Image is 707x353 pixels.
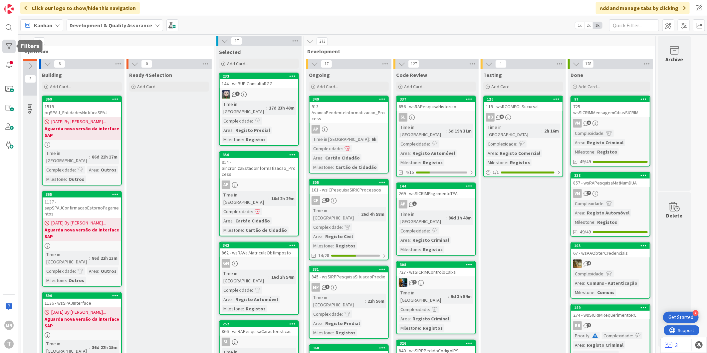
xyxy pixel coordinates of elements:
div: Registo Criminal [585,139,625,146]
div: 144269 - wsSICRIMPagamentoTPA [397,183,475,198]
div: 26d 4h 58m [359,210,386,218]
div: 97 [571,96,650,102]
div: Complexidade [399,227,429,234]
span: : [365,297,366,305]
span: : [594,218,595,226]
a: 3691519 - prjSPAJ_EntidadesNotificaSPAJ[DATE] By [PERSON_NAME]...Aguarda nova versão da interface... [42,96,122,185]
span: Add Card... [491,84,513,90]
span: 7 [587,191,591,195]
div: 308 [397,262,475,268]
div: VM [573,119,582,128]
span: Kanban [34,21,52,29]
div: Complexidade [573,130,603,137]
div: Time in [GEOGRAPHIC_DATA] [399,124,446,138]
span: 5 [325,198,330,202]
div: 10567 - wsAAObterCredenciais [571,243,650,257]
span: 4 [587,261,591,265]
div: Registos [508,159,532,166]
span: : [66,277,67,284]
div: 727 - wsSICRIMControloCaixa [397,268,475,276]
span: : [252,286,253,294]
span: 4/15 [405,169,414,176]
img: Visit kanbanzone.com [4,4,14,14]
div: Milestone [45,176,66,183]
span: : [333,164,334,171]
div: CP [312,196,320,205]
div: Complexidade [312,223,342,231]
span: : [429,140,430,148]
div: 343 [220,242,298,248]
div: 308727 - wsSICRIMControloCaixa [397,262,475,276]
span: : [420,246,421,253]
div: 305 [313,180,388,185]
div: Area [573,209,584,216]
span: 14/28 [318,252,329,259]
div: 22h 56m [366,297,386,305]
span: : [89,254,90,262]
div: 845 - wsSIRPPesquisaSituacaoPredio [310,272,388,281]
div: Area [486,150,497,157]
div: Area [312,320,323,327]
div: RB [484,113,563,122]
span: : [243,305,244,312]
span: : [269,195,270,202]
div: Area [312,233,323,240]
div: 252866 - wsRAPesquisaCaracteristicas [220,321,298,336]
div: Complexidade [573,270,603,277]
div: MP [312,283,320,292]
span: : [323,233,324,240]
div: Milestone [222,226,243,234]
span: : [342,223,343,231]
div: 369 [43,96,121,102]
div: 86d 1h 48m [447,214,473,221]
div: Milestone [486,159,507,166]
div: 857 - wsRAPesquisaMatNumDUA [571,178,650,187]
div: 17d 23h 48m [267,104,296,112]
div: Complexidade [222,208,252,215]
span: : [446,214,447,221]
div: 126119 - wsRCOMEOLSucursal [484,96,563,111]
div: Area [222,127,233,134]
div: Area [399,236,410,244]
b: Aguarda nova versão da interface SAP [45,125,119,139]
div: AP [312,125,320,134]
div: Comuns - Autenticação [585,279,639,287]
div: VM [571,189,650,198]
span: : [603,130,604,137]
div: VM [571,119,650,128]
span: : [584,139,585,146]
div: 349913 - AvancaPendenteInformatizacao_Process [310,96,388,123]
div: CP [310,196,388,205]
div: Area [573,279,584,287]
div: Area [399,315,410,322]
span: Add Card... [404,84,425,90]
span: : [66,176,67,183]
div: 1137 - sapSPAJConfirmacaoEstornoPagamentos [43,197,121,218]
div: 149 [571,305,650,311]
div: AP [220,180,298,189]
div: Time in [GEOGRAPHIC_DATA] [222,270,269,284]
div: Time in [GEOGRAPHIC_DATA] [312,207,358,221]
div: 337 [397,96,475,102]
div: Milestone [312,164,333,171]
div: AP [310,125,388,134]
div: 67 - wsAAObterCredenciais [571,249,650,257]
div: Time in [GEOGRAPHIC_DATA] [45,150,89,164]
div: Registo Automóvel [411,150,457,157]
span: : [252,117,253,125]
div: Complexidade [222,286,252,294]
div: Complexidade [399,140,429,148]
span: 9 [500,115,504,119]
b: Development & Quality Assurance [70,22,152,29]
div: 16d 2h 54m [270,273,296,281]
div: 105 [571,243,650,249]
div: Milestone [573,218,594,226]
div: Area [573,139,584,146]
span: 2 [412,280,417,284]
div: Registos [595,218,619,226]
div: 350914 - SincronizaEstadoInformatizacao_Process [220,152,298,178]
span: : [584,279,585,287]
div: VM [573,189,582,198]
div: Area [87,267,98,275]
div: MP [310,283,388,292]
